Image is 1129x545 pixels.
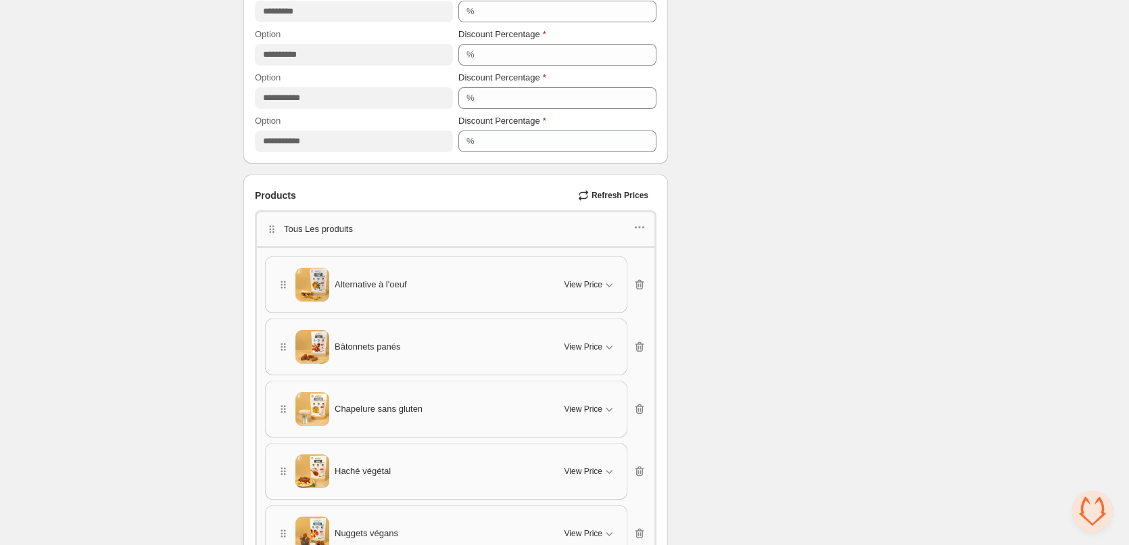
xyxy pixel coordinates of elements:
button: View Price [556,274,624,295]
span: View Price [564,404,602,414]
label: Option [255,114,281,128]
img: Chapelure sans gluten [295,392,329,426]
div: Open chat [1072,491,1113,531]
img: Alternative à l'oeuf [295,268,329,302]
p: Tous Les produits [284,222,353,236]
span: Alternative à l'oeuf [335,278,407,291]
div: % [466,135,475,148]
span: Refresh Prices [592,190,648,201]
span: View Price [564,528,602,539]
label: Discount Percentage [458,71,546,85]
button: View Price [556,336,624,358]
button: View Price [556,460,624,482]
span: Haché végétal [335,465,391,478]
span: View Price [564,341,602,352]
button: View Price [556,523,624,544]
span: Nuggets végans [335,527,398,540]
img: Bâtonnets panés [295,330,329,364]
span: View Price [564,279,602,290]
span: View Price [564,466,602,477]
span: Products [255,189,296,202]
label: Option [255,28,281,41]
span: Bâtonnets panés [335,340,401,354]
button: View Price [556,398,624,420]
div: % [466,48,475,62]
label: Discount Percentage [458,28,546,41]
div: % [466,5,475,18]
div: % [466,91,475,105]
label: Discount Percentage [458,114,546,128]
button: Refresh Prices [573,186,656,205]
label: Option [255,71,281,85]
span: Chapelure sans gluten [335,402,423,416]
img: Haché végétal [295,454,329,488]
